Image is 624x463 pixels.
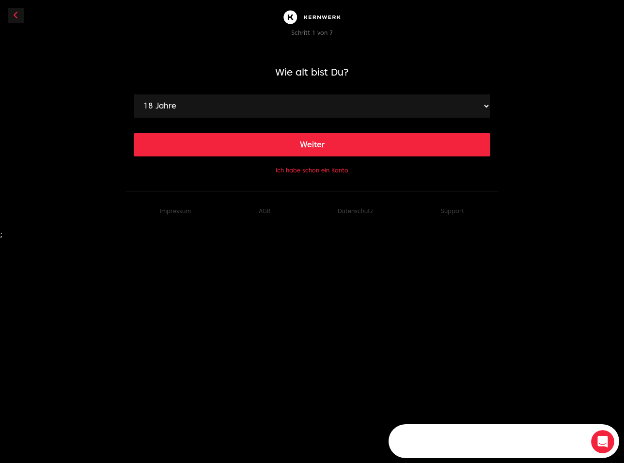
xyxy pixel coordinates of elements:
[134,133,490,156] button: Weiter
[259,207,270,215] a: AGB
[338,207,373,215] a: Datenschutz
[591,430,614,453] iframe: Intercom live chat
[276,167,348,174] button: Ich habe schon ein Konto
[291,29,333,36] span: Schritt 1 von 7
[389,424,619,458] iframe: Intercom live chat Discovery-Launcher
[160,207,191,215] a: Impressum
[4,4,237,31] div: Intercom-Nachrichtendienst öffnen
[10,16,208,26] div: Das Team antwortet normalerweise innerhalb eines Tages.
[134,65,490,79] h1: Wie alt bist Du?
[10,8,208,16] div: Brauchst du Hilfe?
[281,8,343,27] img: Kernwerk®
[441,207,464,215] button: Support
